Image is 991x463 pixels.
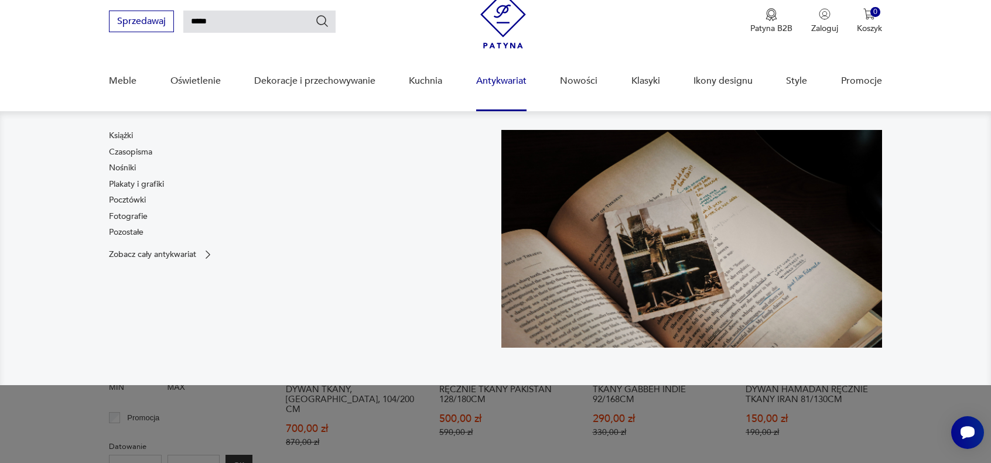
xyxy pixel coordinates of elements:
[109,162,136,174] a: Nośniki
[109,18,174,26] a: Sprzedawaj
[315,14,329,28] button: Szukaj
[811,8,838,34] button: Zaloguj
[501,130,882,348] img: c8a9187830f37f141118a59c8d49ce82.jpg
[693,59,753,104] a: Ikony designu
[109,194,146,206] a: Pocztówki
[750,8,792,34] button: Patyna B2B
[750,8,792,34] a: Ikona medaluPatyna B2B
[109,130,133,142] a: Książki
[857,8,882,34] button: 0Koszyk
[476,59,527,104] a: Antykwariat
[109,11,174,32] button: Sprzedawaj
[631,59,660,104] a: Klasyki
[857,23,882,34] p: Koszyk
[109,179,164,190] a: Plakaty i grafiki
[109,251,196,258] p: Zobacz cały antykwariat
[254,59,375,104] a: Dekoracje i przechowywanie
[766,8,777,21] img: Ikona medalu
[109,59,136,104] a: Meble
[109,146,152,158] a: Czasopisma
[750,23,792,34] p: Patyna B2B
[409,59,442,104] a: Kuchnia
[109,249,214,260] a: Zobacz cały antykwariat
[170,59,221,104] a: Oświetlenie
[951,416,984,449] iframe: Smartsupp widget button
[560,59,597,104] a: Nowości
[109,227,143,238] a: Pozostałe
[109,211,148,222] a: Fotografie
[819,8,831,20] img: Ikonka użytkownika
[786,59,807,104] a: Style
[863,8,875,20] img: Ikona koszyka
[841,59,882,104] a: Promocje
[811,23,838,34] p: Zaloguj
[870,7,880,17] div: 0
